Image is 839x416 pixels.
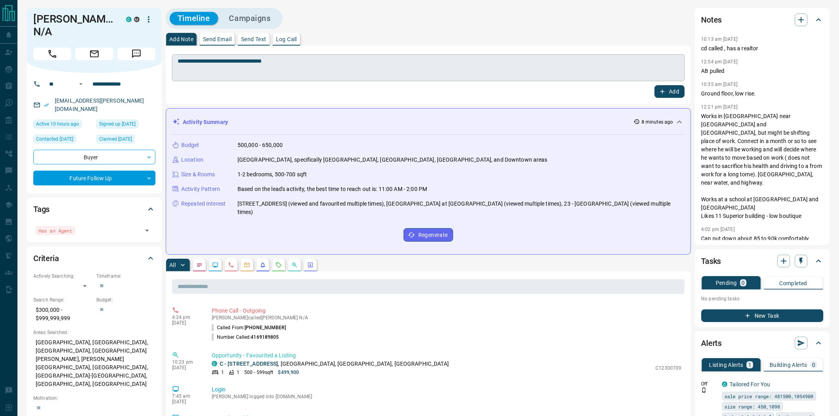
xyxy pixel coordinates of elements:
p: Completed [780,281,808,286]
p: Add Note [169,36,193,42]
p: [PERSON_NAME] logged into [DOMAIN_NAME] [212,394,682,399]
div: Wed May 21 2025 [33,135,92,146]
p: 1 [748,362,751,368]
div: Activity Summary8 minutes ago [172,115,684,130]
button: Regenerate [404,228,453,242]
a: C - [STREET_ADDRESS] [220,361,278,367]
div: condos.ca [722,382,728,387]
p: [GEOGRAPHIC_DATA], [GEOGRAPHIC_DATA], [GEOGRAPHIC_DATA], [GEOGRAPHIC_DATA][PERSON_NAME], [PERSON_... [33,336,155,391]
svg: Agent Actions [307,262,314,268]
div: Alerts [701,334,824,353]
p: 1-2 bedrooms, 500-700 sqft [238,170,307,179]
p: Number Called: [212,334,279,341]
p: Motivation: [33,395,155,402]
div: mrloft.ca [134,17,140,22]
p: Send Text [241,36,266,42]
p: Pending [716,280,737,286]
p: 500 - 599 sqft [244,369,273,376]
span: 4169189805 [251,334,279,340]
p: cd called , has a realtor [701,44,824,53]
p: Timeframe: [96,273,155,280]
p: [GEOGRAPHIC_DATA], specifically [GEOGRAPHIC_DATA], [GEOGRAPHIC_DATA], [GEOGRAPHIC_DATA], and Down... [238,156,548,164]
div: condos.ca [126,17,132,22]
p: AB pulled [701,67,824,75]
p: Phone Call - Outgoing [212,307,682,315]
button: Timeline [170,12,218,25]
div: Future Follow Up [33,171,155,185]
svg: Opportunities [291,262,298,268]
div: condos.ca [212,361,217,366]
button: Add [655,85,685,98]
p: , [GEOGRAPHIC_DATA], [GEOGRAPHIC_DATA], [GEOGRAPHIC_DATA] [220,360,449,368]
p: Location [181,156,203,164]
p: Send Email [203,36,232,42]
p: [DATE] [172,365,200,370]
p: 500,000 - 650,000 [238,141,283,149]
h2: Notes [701,13,722,26]
p: 4:02 pm [DATE] [701,227,735,232]
div: Wed Aug 13 2025 [33,120,92,131]
p: 1 [237,369,239,376]
span: Email [75,48,113,60]
span: Active 10 hours ago [36,120,79,128]
svg: Emails [244,262,250,268]
svg: Calls [228,262,234,268]
p: Can put down about 85 to 90k comfortably Looking at 550k and under Currently lives in [GEOGRAPHIC... [701,235,824,409]
p: Called From: [212,324,286,331]
svg: Listing Alerts [260,262,266,268]
div: Tags [33,200,155,219]
h2: Tags [33,203,50,216]
p: 12:21 pm [DATE] [701,104,738,110]
p: No pending tasks [701,293,824,305]
p: Actively Searching: [33,273,92,280]
span: Contacted [DATE] [36,135,73,143]
p: 8 minutes ago [642,118,673,126]
span: Call [33,48,71,60]
span: Claimed [DATE] [99,135,132,143]
p: 12:54 pm [DATE] [701,59,738,65]
span: Has an Agent [38,227,72,235]
p: Works in [GEOGRAPHIC_DATA] near [GEOGRAPHIC_DATA] and [GEOGRAPHIC_DATA], but might be shifting pl... [701,112,824,220]
p: Ground floor, low rise. [701,90,824,98]
p: Listing Alerts [709,362,744,368]
a: [EMAIL_ADDRESS][PERSON_NAME][DOMAIN_NAME] [55,97,144,112]
div: Criteria [33,249,155,268]
h2: Alerts [701,337,722,349]
span: sale price range: 481500,1054900 [725,392,814,400]
p: [DATE] [172,320,200,326]
h2: Tasks [701,255,721,267]
p: 10:23 pm [172,359,200,365]
p: 1 [221,369,224,376]
svg: Lead Browsing Activity [212,262,218,268]
p: Activity Pattern [181,185,220,193]
h2: Criteria [33,252,59,265]
p: 4:24 pm [172,315,200,320]
p: 10:13 am [DATE] [701,36,738,42]
p: Search Range: [33,296,92,303]
p: 10:35 am [DATE] [701,82,738,87]
p: C12300709 [656,364,682,372]
p: Based on the lead's activity, the best time to reach out is: 11:00 AM - 2:00 PM [238,185,427,193]
p: Budget [181,141,199,149]
p: [DATE] [172,399,200,405]
p: Budget: [96,296,155,303]
p: Activity Summary [183,118,228,126]
p: Login [212,385,682,394]
p: 0 [742,280,745,286]
div: Buyer [33,150,155,164]
svg: Email Verified [44,102,49,108]
svg: Push Notification Only [701,387,707,393]
p: 7:45 am [172,393,200,399]
button: New Task [701,309,824,322]
span: Signed up [DATE] [99,120,136,128]
button: Open [76,79,86,89]
p: [STREET_ADDRESS] (viewed and favourited multiple times), [GEOGRAPHIC_DATA] at [GEOGRAPHIC_DATA] (... [238,200,684,216]
p: [PERSON_NAME] called [PERSON_NAME] N/A [212,315,682,321]
p: Opportunity - Favourited a Listing [212,351,682,360]
span: [PHONE_NUMBER] [245,325,286,330]
div: Tasks [701,252,824,271]
p: All [169,262,176,268]
p: $300,000 - $999,999,999 [33,303,92,325]
svg: Notes [196,262,203,268]
div: Mon Mar 31 2025 [96,135,155,146]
